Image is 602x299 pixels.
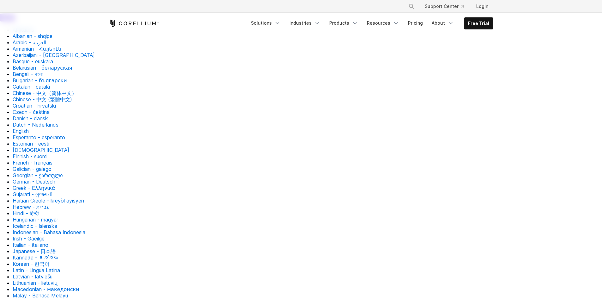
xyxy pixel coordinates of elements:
[247,17,493,29] div: Navigation Menu
[13,191,53,197] a: Gujarati - ગુજરાતી
[13,286,79,292] a: Macedonian - македонски
[13,204,50,210] a: Hebrew - ‎‫עברית‬‎
[13,121,58,128] a: Dutch - Nederlands
[325,17,362,29] a: Products
[13,128,29,134] a: English
[13,261,50,267] a: Korean - 한국어
[13,273,52,280] a: Latvian - latviešu
[363,17,403,29] a: Resources
[13,71,43,77] a: Bengali - বাংলা
[401,1,493,12] div: Navigation Menu
[13,140,49,147] a: Estonian - eesti
[13,90,77,96] a: Chinese - 中文（简体中文）
[13,185,55,191] a: Greek - Ελληνικά
[247,17,284,29] a: Solutions
[13,210,39,216] a: Hindi - हिन्दी
[13,267,60,273] a: Latin - Lingua Latina
[13,178,55,185] a: German - Deutsch
[13,216,58,223] a: Hungarian - magyar
[13,280,58,286] a: Lithuanian - lietuvių
[13,292,68,299] a: Malay - Bahasa Melayu
[13,254,59,261] a: Kannada - ಕನ್ನಡ
[13,52,95,58] a: Azerbaijani - [GEOGRAPHIC_DATA]
[286,17,324,29] a: Industries
[13,33,52,39] a: Albanian - shqipe
[13,96,72,103] a: Chinese - 中文 (繁體中文)
[471,1,493,12] a: Login
[13,65,72,71] a: Belarusian - беларуская
[464,18,493,29] a: Free Trial
[13,172,63,178] a: Georgian - ქართული
[13,77,67,84] a: Bulgarian - български
[13,147,69,153] a: [DEMOGRAPHIC_DATA]
[13,248,56,254] a: Japanese - 日本語
[420,1,469,12] a: Support Center
[13,229,85,235] a: Indonesian - Bahasa Indonesia
[13,159,52,166] a: French - français
[13,109,50,115] a: Czech - čeština
[13,242,48,248] a: Italian - italiano
[13,134,65,140] a: Esperanto - esperanto
[13,115,48,121] a: Danish - dansk
[13,223,57,229] a: Icelandic - íslenska
[13,39,46,46] a: Arabic - ‎‫العربية‬‎
[13,197,84,204] a: Haitian Creole - kreyòl ayisyen
[13,235,45,242] a: Irish - Gaeilge
[13,103,56,109] a: Croatian - hrvatski
[428,17,458,29] a: About
[13,166,52,172] a: Galician - galego
[13,46,61,52] a: Armenian - Հայերէն
[13,58,53,65] a: Basque - euskara
[404,17,427,29] a: Pricing
[406,1,417,12] button: Search
[109,20,159,27] a: Corellium Home
[13,153,47,159] a: Finnish - suomi
[13,84,50,90] a: Catalan - català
